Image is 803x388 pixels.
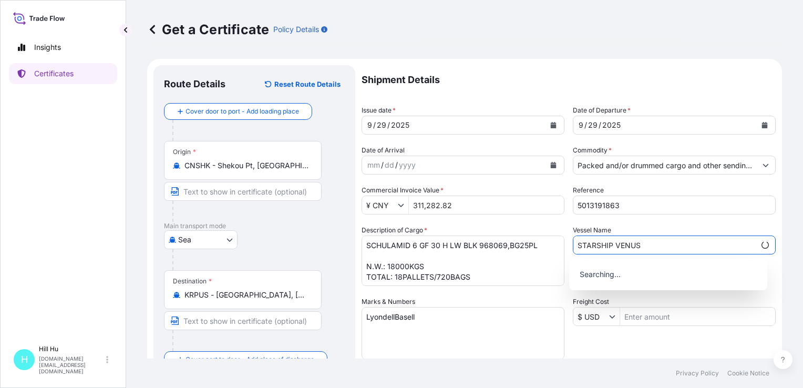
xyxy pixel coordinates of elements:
div: Origin [173,148,196,156]
span: H [21,354,28,365]
p: Insights [34,42,61,53]
div: year, [390,119,410,131]
p: Searching... [573,263,763,286]
span: Cover port to door - Add place of discharge [186,354,314,365]
button: Calendar [545,117,562,134]
input: Text to appear on certificate [164,182,322,201]
input: Enter amount [409,196,564,215]
div: / [381,159,384,171]
input: Enter booking reference [573,196,776,215]
p: Shipment Details [362,65,776,95]
p: Privacy Policy [676,369,719,377]
input: Origin [184,160,308,171]
label: Freight Cost [573,297,609,307]
button: Show suggestions [755,235,775,255]
div: year, [601,119,622,131]
label: Vessel Name [573,225,611,236]
div: day, [384,159,395,171]
button: Calendar [756,117,773,134]
div: month, [366,119,373,131]
div: Destination [173,277,212,285]
p: Hill Hu [39,345,104,353]
input: Type to search vessel name or IMO [573,236,755,254]
p: [DOMAIN_NAME][EMAIL_ADDRESS][DOMAIN_NAME] [39,355,104,374]
p: Certificates [34,68,74,79]
label: Marks & Numbers [362,297,415,307]
input: Destination [184,290,308,300]
div: year, [398,159,417,171]
input: Enter amount [620,307,775,326]
p: Get a Certificate [147,21,269,38]
div: day, [376,119,387,131]
button: Select transport [164,230,238,249]
div: day, [587,119,599,131]
p: Cookie Notice [727,369,769,377]
label: Description of Cargo [362,225,427,236]
p: Main transport mode [164,222,345,230]
span: Date of Departure [573,105,631,116]
div: / [373,119,376,131]
div: Suggestions [573,263,763,286]
input: Type to search commodity [573,156,756,175]
label: Commodity [573,145,612,156]
input: Freight Cost [573,307,609,326]
div: / [395,159,398,171]
input: Text to appear on certificate [164,311,322,330]
span: Cover door to port - Add loading place [186,106,299,117]
p: Policy Details [273,24,319,35]
label: Reference [573,185,604,196]
div: month, [366,159,381,171]
div: month, [578,119,584,131]
button: Show suggestions [609,311,620,322]
span: Issue date [362,105,396,116]
label: Commercial Invoice Value [362,185,444,196]
div: / [599,119,601,131]
p: Reset Route Details [274,79,341,89]
button: Show suggestions [398,200,408,210]
div: / [387,119,390,131]
span: Date of Arrival [362,145,405,156]
button: Calendar [545,157,562,173]
span: Sea [178,234,191,245]
input: Commercial Invoice Value [362,196,398,215]
button: Show suggestions [756,156,775,175]
p: Route Details [164,78,225,90]
div: / [584,119,587,131]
